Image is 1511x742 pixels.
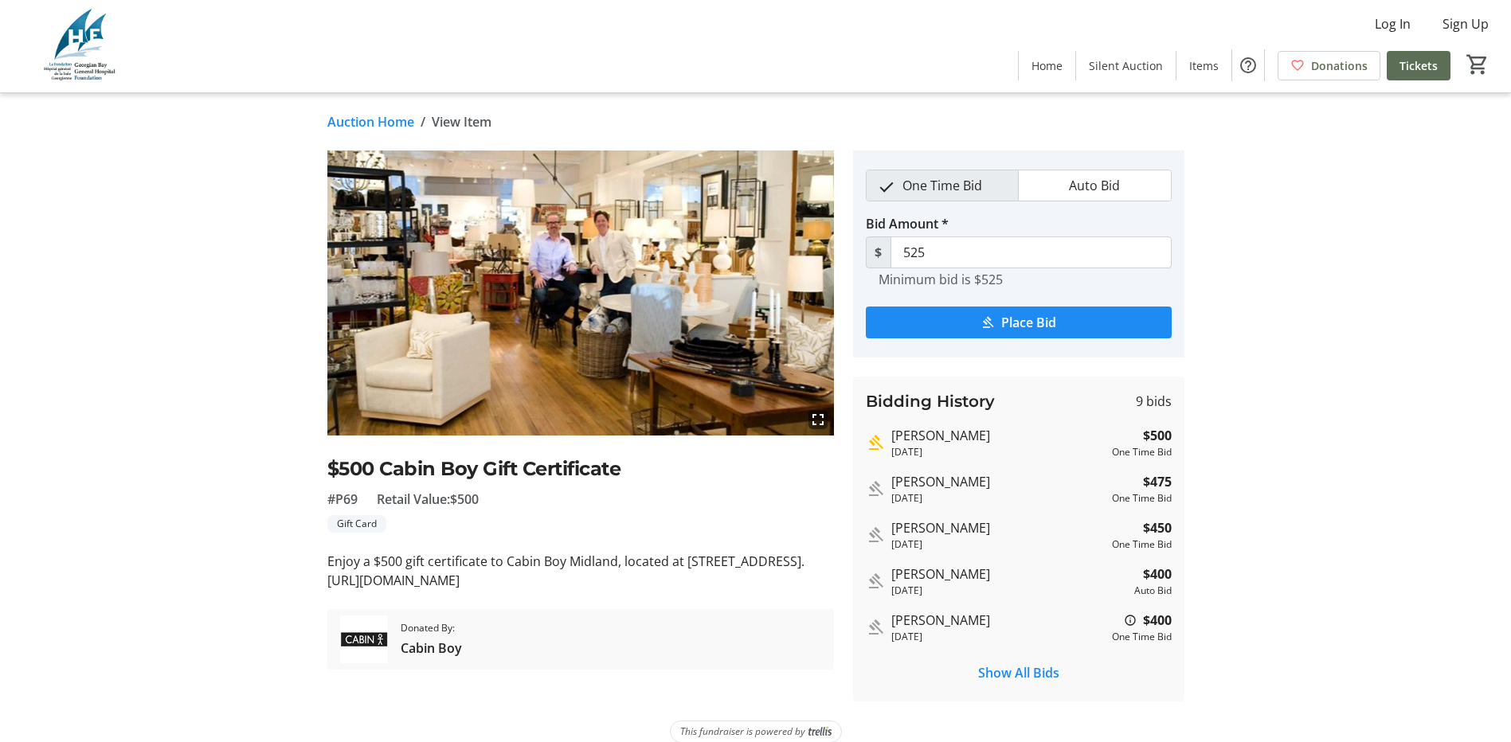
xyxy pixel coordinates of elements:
div: One Time Bid [1112,537,1172,552]
label: Bid Amount * [866,214,949,233]
span: #P69 [327,490,358,509]
mat-icon: Outbid [866,479,885,498]
span: Show All Bids [978,663,1059,682]
div: [DATE] [891,445,1106,459]
span: Cabin Boy [401,639,462,658]
button: Help [1232,49,1264,81]
span: This fundraiser is powered by [680,724,805,739]
strong: $450 [1143,518,1172,537]
img: Trellis Logo [808,726,832,737]
div: [DATE] [891,630,1106,644]
div: Enjoy a $500 gift certificate to Cabin Boy Midland, located at [STREET_ADDRESS]. [URL][DOMAIN_NAME] [327,552,834,590]
a: Tickets [1387,51,1450,80]
div: [PERSON_NAME] [891,564,1128,584]
h2: $500 Cabin Boy Gift Certificate [327,455,834,483]
strong: $475 [1143,472,1172,491]
mat-icon: Highest bid [866,433,885,452]
span: One Time Bid [893,170,992,201]
span: View Item [432,112,491,131]
button: Log In [1362,11,1423,37]
div: [DATE] [891,584,1128,598]
span: Donated By: [401,621,462,635]
span: $ [866,236,891,268]
tr-label-badge: Gift Card [327,515,386,533]
span: / [421,112,425,131]
mat-icon: fullscreen [808,410,828,429]
span: Tickets [1399,57,1438,74]
span: 9 bids [1136,392,1172,411]
button: Place Bid [866,307,1172,338]
span: Home [1031,57,1063,74]
strong: $400 [1143,611,1172,630]
span: Silent Auction [1089,57,1163,74]
a: Silent Auction [1076,51,1176,80]
span: Log In [1375,14,1411,33]
img: Image [327,150,834,435]
span: Auto Bid [1059,170,1129,201]
div: One Time Bid [1112,445,1172,459]
a: Auction Home [327,112,414,131]
tr-hint: Minimum bid is $525 [879,271,1003,287]
span: Place Bid [1001,313,1056,332]
mat-icon: Outbid [866,572,885,591]
img: Georgian Bay General Hospital Foundation's Logo [10,6,151,86]
a: Donations [1278,51,1380,80]
strong: $500 [1143,426,1172,445]
span: Items [1189,57,1219,74]
div: One Time Bid [1112,491,1172,506]
a: Home [1019,51,1075,80]
strong: $400 [1143,564,1172,584]
img: Cabin Boy [340,615,388,663]
span: Donations [1311,57,1368,74]
button: Cart [1463,50,1492,79]
div: [PERSON_NAME] [891,518,1106,537]
mat-icon: Outbid [866,618,885,637]
a: Items [1176,51,1231,80]
button: Sign Up [1430,11,1501,37]
span: Sign Up [1442,14,1489,33]
div: [PERSON_NAME] [891,611,1106,630]
div: One Time Bid [1112,630,1172,644]
h3: Bidding History [866,389,995,413]
span: Retail Value: $500 [377,490,479,509]
button: Show All Bids [866,657,1172,689]
mat-icon: When an auto-bid matches a one-time bid, the auto-bid wins as it was placed first. [1124,611,1137,630]
mat-icon: Outbid [866,525,885,545]
div: [DATE] [891,491,1106,506]
div: [PERSON_NAME] [891,426,1106,445]
div: [PERSON_NAME] [891,472,1106,491]
div: Auto Bid [1134,584,1172,598]
div: [DATE] [891,537,1106,552]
